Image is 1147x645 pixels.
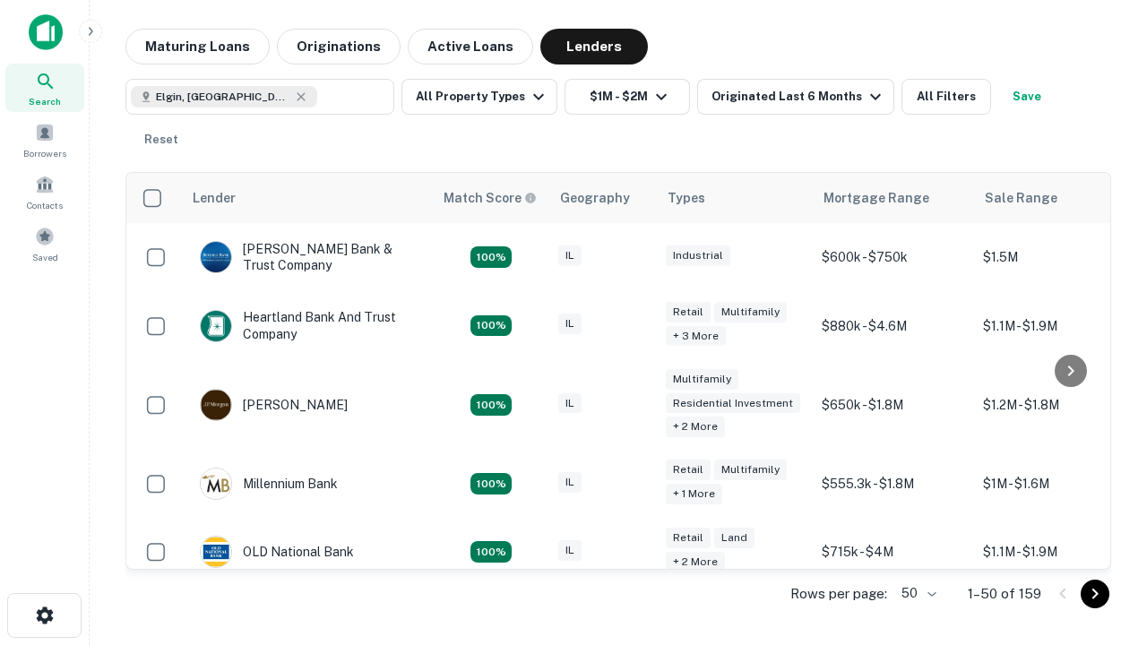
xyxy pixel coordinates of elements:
div: Capitalize uses an advanced AI algorithm to match your search with the best lender. The match sco... [444,188,537,208]
td: $1.1M - $1.9M [974,291,1135,359]
div: [PERSON_NAME] Bank & Trust Company [200,241,415,273]
div: Matching Properties: 20, hasApolloMatch: undefined [470,315,512,337]
div: Retail [666,528,711,548]
td: $650k - $1.8M [813,360,974,451]
div: [PERSON_NAME] [200,389,348,421]
th: Sale Range [974,173,1135,223]
td: $555.3k - $1.8M [813,450,974,518]
div: Matching Properties: 22, hasApolloMatch: undefined [470,541,512,563]
td: $1.5M [974,223,1135,291]
th: Mortgage Range [813,173,974,223]
button: Lenders [540,29,648,64]
button: $1M - $2M [565,79,690,115]
div: Multifamily [714,460,787,480]
a: Saved [5,219,84,268]
div: + 2 more [666,417,725,437]
div: Multifamily [714,302,787,322]
td: $600k - $750k [813,223,974,291]
button: All Filters [901,79,991,115]
th: Capitalize uses an advanced AI algorithm to match your search with the best lender. The match sco... [433,173,549,223]
th: Lender [182,173,433,223]
span: Elgin, [GEOGRAPHIC_DATA], [GEOGRAPHIC_DATA] [156,89,290,105]
div: Matching Properties: 23, hasApolloMatch: undefined [470,394,512,416]
div: IL [558,314,582,334]
span: Saved [32,250,58,264]
div: Land [714,528,755,548]
p: 1–50 of 159 [968,583,1041,605]
div: Originated Last 6 Months [711,86,886,107]
button: All Property Types [401,79,557,115]
h6: Match Score [444,188,533,208]
button: Active Loans [408,29,533,64]
div: Types [668,187,705,209]
div: Retail [666,460,711,480]
div: Geography [560,187,630,209]
a: Borrowers [5,116,84,164]
div: + 2 more [666,552,725,572]
button: Originations [277,29,401,64]
div: Lender [193,187,236,209]
button: Maturing Loans [125,29,270,64]
td: $1M - $1.6M [974,450,1135,518]
img: picture [201,537,231,567]
img: picture [201,242,231,272]
span: Borrowers [23,146,66,160]
td: $880k - $4.6M [813,291,974,359]
div: + 3 more [666,326,726,347]
button: Originated Last 6 Months [697,79,894,115]
div: Residential Investment [666,393,800,414]
button: Save your search to get updates of matches that match your search criteria. [998,79,1056,115]
a: Search [5,64,84,112]
td: $1.2M - $1.8M [974,360,1135,451]
div: Millennium Bank [200,468,338,500]
img: picture [201,311,231,341]
td: $715k - $4M [813,518,974,586]
img: capitalize-icon.png [29,14,63,50]
a: Contacts [5,168,84,216]
div: Retail [666,302,711,322]
div: IL [558,472,582,493]
img: picture [201,469,231,499]
div: Matching Properties: 28, hasApolloMatch: undefined [470,246,512,268]
div: Multifamily [666,369,738,390]
div: + 1 more [666,484,722,504]
td: $1.1M - $1.9M [974,518,1135,586]
img: picture [201,390,231,420]
iframe: Chat Widget [1057,502,1147,588]
div: Sale Range [985,187,1057,209]
button: Go to next page [1081,580,1109,608]
div: IL [558,540,582,561]
div: Industrial [666,245,730,266]
div: IL [558,393,582,414]
div: Heartland Bank And Trust Company [200,309,415,341]
div: Mortgage Range [824,187,929,209]
span: Search [29,94,61,108]
div: 50 [894,580,939,606]
button: Reset [133,122,190,158]
th: Types [657,173,813,223]
span: Contacts [27,198,63,212]
div: Matching Properties: 16, hasApolloMatch: undefined [470,473,512,494]
p: Rows per page: [790,583,887,605]
div: OLD National Bank [200,536,354,568]
th: Geography [549,173,657,223]
div: IL [558,245,582,266]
